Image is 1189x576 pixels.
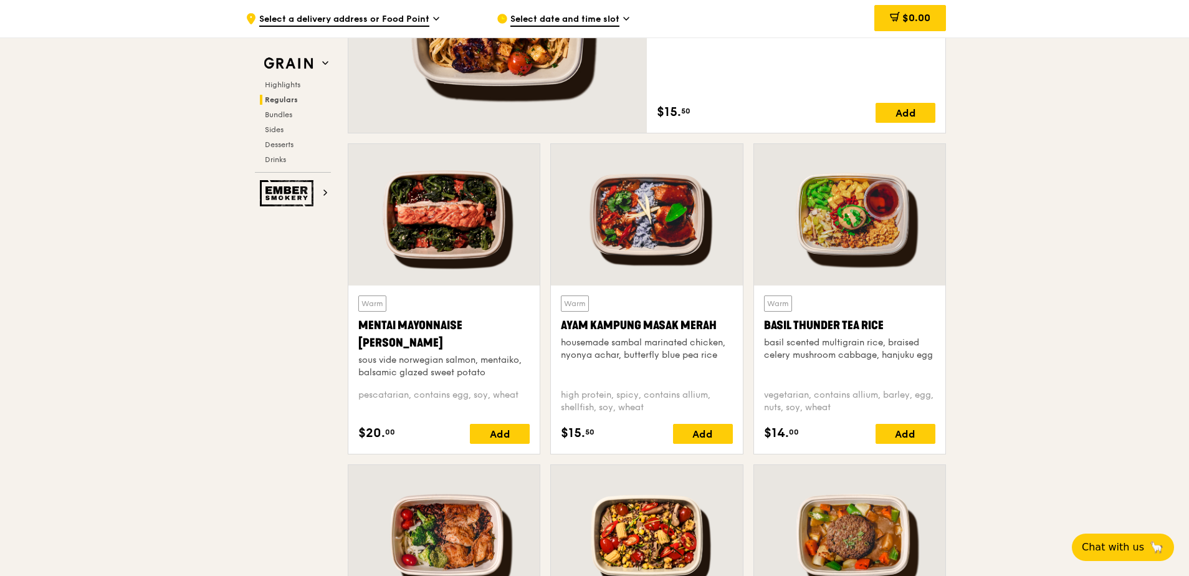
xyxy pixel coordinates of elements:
[902,12,930,24] span: $0.00
[510,13,619,27] span: Select date and time slot
[764,317,935,334] div: Basil Thunder Tea Rice
[561,317,732,334] div: Ayam Kampung Masak Merah
[876,103,935,123] div: Add
[876,424,935,444] div: Add
[470,424,530,444] div: Add
[358,295,386,312] div: Warm
[764,389,935,414] div: vegetarian, contains allium, barley, egg, nuts, soy, wheat
[260,52,317,75] img: Grain web logo
[789,427,799,437] span: 00
[358,424,385,443] span: $20.
[561,337,732,362] div: housemade sambal marinated chicken, nyonya achar, butterfly blue pea rice
[265,155,286,164] span: Drinks
[358,317,530,352] div: Mentai Mayonnaise [PERSON_NAME]
[561,295,589,312] div: Warm
[764,337,935,362] div: basil scented multigrain rice, braised celery mushroom cabbage, hanjuku egg
[265,95,298,104] span: Regulars
[1082,540,1144,555] span: Chat with us
[561,389,732,414] div: high protein, spicy, contains allium, shellfish, soy, wheat
[259,13,429,27] span: Select a delivery address or Food Point
[764,424,789,443] span: $14.
[265,125,284,134] span: Sides
[764,295,792,312] div: Warm
[657,103,681,122] span: $15.
[358,354,530,379] div: sous vide norwegian salmon, mentaiko, balsamic glazed sweet potato
[681,106,690,116] span: 50
[673,424,733,444] div: Add
[358,389,530,414] div: pescatarian, contains egg, soy, wheat
[265,140,294,149] span: Desserts
[260,180,317,206] img: Ember Smokery web logo
[265,80,300,89] span: Highlights
[265,110,292,119] span: Bundles
[385,427,395,437] span: 00
[1072,534,1174,561] button: Chat with us🦙
[1149,540,1164,555] span: 🦙
[561,424,585,443] span: $15.
[585,427,594,437] span: 50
